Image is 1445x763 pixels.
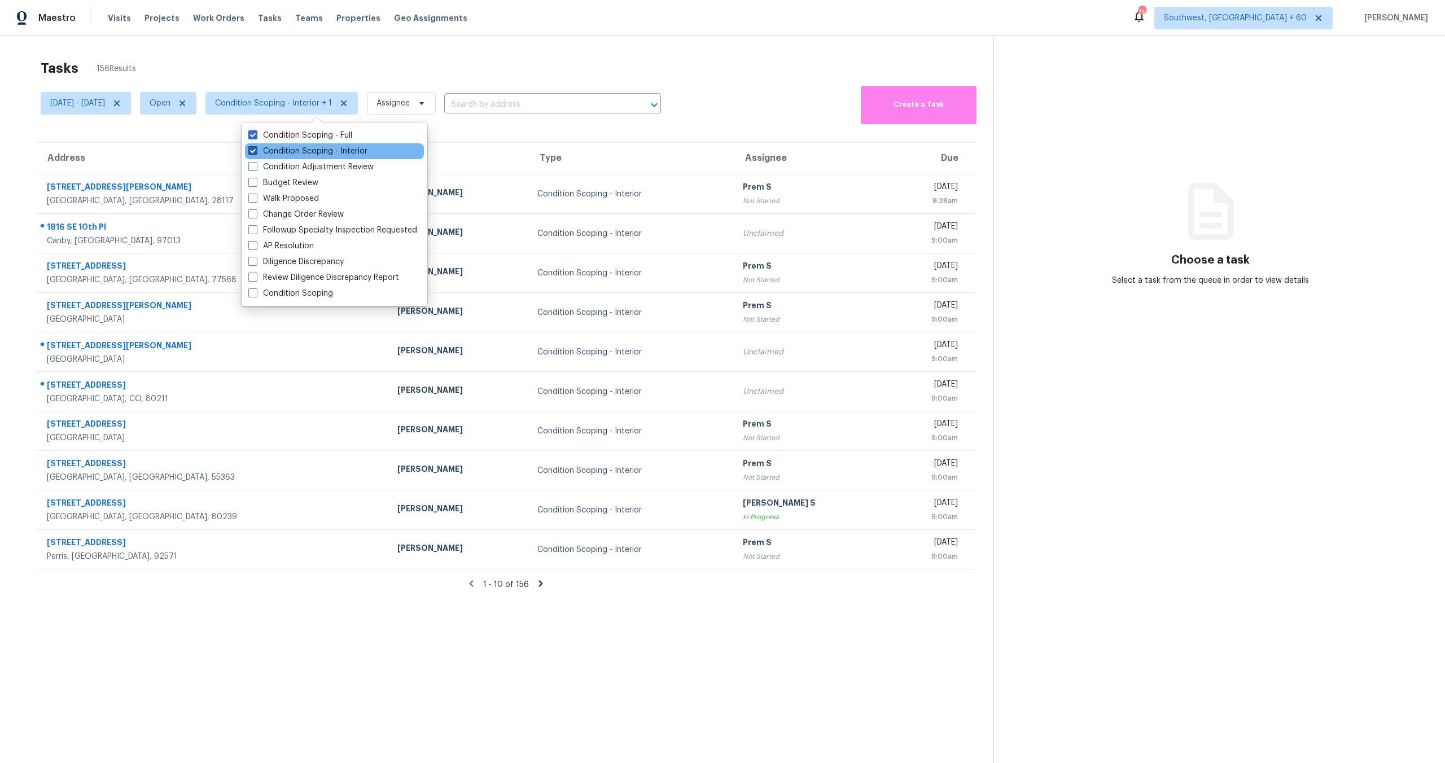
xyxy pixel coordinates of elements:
[1360,12,1428,24] span: [PERSON_NAME]
[397,463,519,477] div: [PERSON_NAME]
[248,225,417,236] label: Followup Specialty Inspection Requested
[743,458,877,472] div: Prem S
[397,226,519,240] div: [PERSON_NAME]
[895,195,958,207] div: 8:28am
[1164,12,1307,24] span: Southwest, [GEOGRAPHIC_DATA] + 60
[895,472,958,483] div: 9:00am
[528,143,734,174] th: Type
[743,551,877,562] div: Not Started
[388,143,528,174] th: HPM
[895,353,958,365] div: 9:00am
[537,544,725,555] div: Condition Scoping - Interior
[47,314,379,325] div: [GEOGRAPHIC_DATA]
[397,503,519,517] div: [PERSON_NAME]
[47,379,379,393] div: [STREET_ADDRESS]
[47,340,379,354] div: [STREET_ADDRESS][PERSON_NAME]
[336,12,380,24] span: Properties
[537,426,725,437] div: Condition Scoping - Interior
[743,497,877,511] div: [PERSON_NAME] S
[248,288,333,299] label: Condition Scoping
[895,260,958,274] div: [DATE]
[886,143,975,174] th: Due
[47,511,379,523] div: [GEOGRAPHIC_DATA], [GEOGRAPHIC_DATA], 80239
[36,143,388,174] th: Address
[144,12,179,24] span: Projects
[895,379,958,393] div: [DATE]
[397,266,519,280] div: [PERSON_NAME]
[248,146,367,157] label: Condition Scoping - Interior
[47,221,379,235] div: 1816 SE 10th Pl
[97,63,136,74] span: 156 Results
[47,300,379,314] div: [STREET_ADDRESS][PERSON_NAME]
[537,307,725,318] div: Condition Scoping - Interior
[895,432,958,444] div: 9:00am
[895,458,958,472] div: [DATE]
[895,235,958,246] div: 9:00am
[895,537,958,551] div: [DATE]
[743,537,877,551] div: Prem S
[41,63,78,74] h2: Tasks
[248,240,314,252] label: AP Resolution
[248,256,344,268] label: Diligence Discrepancy
[397,542,519,556] div: [PERSON_NAME]
[537,505,725,516] div: Condition Scoping - Interior
[397,345,519,359] div: [PERSON_NAME]
[895,497,958,511] div: [DATE]
[743,472,877,483] div: Not Started
[1171,255,1250,266] h3: Choose a task
[895,339,958,353] div: [DATE]
[47,537,379,551] div: [STREET_ADDRESS]
[376,98,410,109] span: Assignee
[47,432,379,444] div: [GEOGRAPHIC_DATA]
[895,181,958,195] div: [DATE]
[743,274,877,286] div: Not Started
[47,551,379,562] div: Perris, [GEOGRAPHIC_DATA], 92571
[47,274,379,286] div: [GEOGRAPHIC_DATA], [GEOGRAPHIC_DATA], 77568
[537,386,725,397] div: Condition Scoping - Interior
[108,12,131,24] span: Visits
[258,14,282,22] span: Tasks
[866,98,971,111] span: Create a Task
[895,221,958,235] div: [DATE]
[248,177,318,188] label: Budget Review
[397,187,519,201] div: [PERSON_NAME]
[47,354,379,365] div: [GEOGRAPHIC_DATA]
[248,130,352,141] label: Condition Scoping - Full
[1138,7,1146,18] div: 714
[47,393,379,405] div: [GEOGRAPHIC_DATA], CO, 80211
[215,98,332,109] span: Condition Scoping - Interior + 1
[50,98,105,109] span: [DATE] - [DATE]
[743,432,877,444] div: Not Started
[47,472,379,483] div: [GEOGRAPHIC_DATA], [GEOGRAPHIC_DATA], 55363
[537,268,725,279] div: Condition Scoping - Interior
[397,424,519,438] div: [PERSON_NAME]
[895,393,958,404] div: 9:00am
[483,581,529,589] span: 1 - 10 of 156
[248,193,319,204] label: Walk Proposed
[444,96,629,113] input: Search by address
[743,418,877,432] div: Prem S
[743,260,877,274] div: Prem S
[743,181,877,195] div: Prem S
[743,347,877,358] div: Unclaimed
[734,143,886,174] th: Assignee
[248,272,399,283] label: Review Diligence Discrepancy Report
[47,181,379,195] div: [STREET_ADDRESS][PERSON_NAME]
[895,314,958,325] div: 9:00am
[743,314,877,325] div: Not Started
[895,551,958,562] div: 9:00am
[397,305,519,319] div: [PERSON_NAME]
[537,228,725,239] div: Condition Scoping - Interior
[743,300,877,314] div: Prem S
[47,418,379,432] div: [STREET_ADDRESS]
[895,300,958,314] div: [DATE]
[895,511,958,523] div: 9:00am
[394,12,467,24] span: Geo Assignments
[743,195,877,207] div: Not Started
[537,465,725,476] div: Condition Scoping - Interior
[646,97,662,113] button: Open
[248,161,374,173] label: Condition Adjustment Review
[895,418,958,432] div: [DATE]
[1102,275,1319,286] div: Select a task from the queue in order to view details
[47,260,379,274] div: [STREET_ADDRESS]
